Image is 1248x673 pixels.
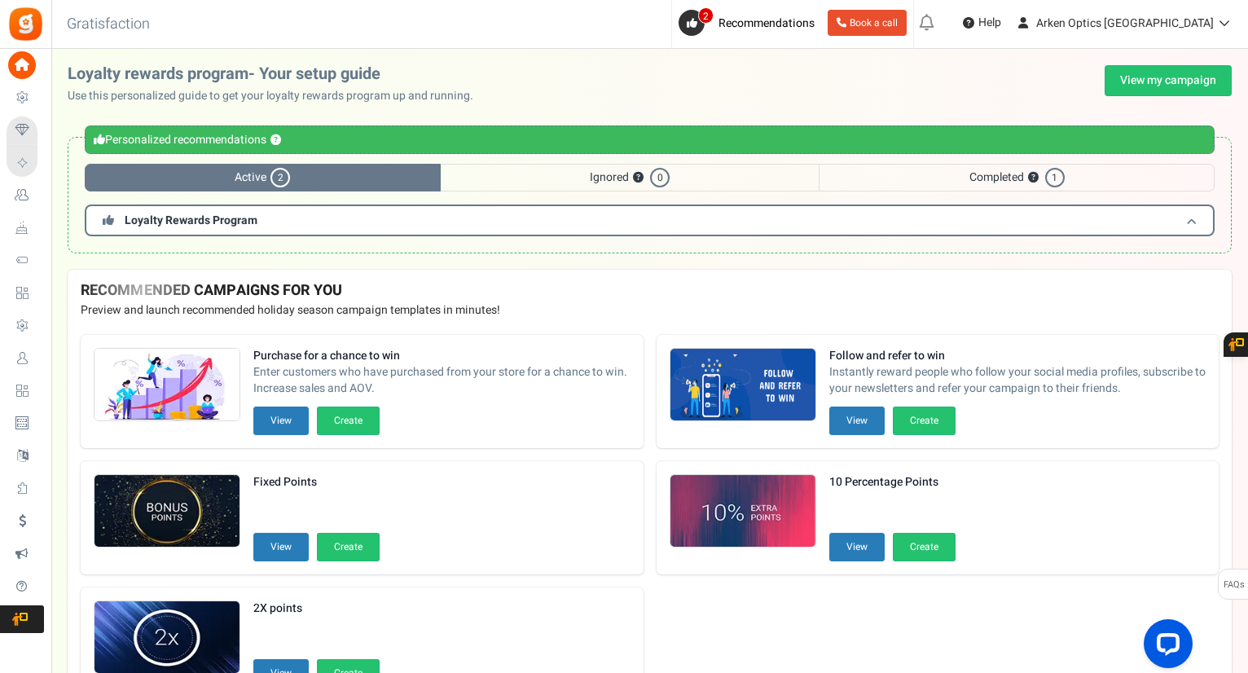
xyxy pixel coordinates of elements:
[670,349,815,422] img: Recommended Campaigns
[253,407,309,435] button: View
[670,475,815,548] img: Recommended Campaigns
[85,125,1215,154] div: Personalized recommendations
[829,364,1206,397] span: Instantly reward people who follow your social media profiles, subscribe to your newsletters and ...
[94,349,239,422] img: Recommended Campaigns
[317,533,380,561] button: Create
[94,475,239,548] img: Recommended Campaigns
[317,407,380,435] button: Create
[253,600,380,617] strong: 2X points
[85,164,441,191] span: Active
[441,164,820,191] span: Ignored
[1045,168,1065,187] span: 1
[1105,65,1232,96] a: View my campaign
[68,88,486,104] p: Use this personalized guide to get your loyalty rewards program up and running.
[893,533,956,561] button: Create
[270,168,290,187] span: 2
[1028,173,1039,183] button: ?
[819,164,1215,191] span: Completed
[956,10,1008,36] a: Help
[253,364,631,397] span: Enter customers who have purchased from your store for a chance to win. Increase sales and AOV.
[68,65,486,83] h2: Loyalty rewards program- Your setup guide
[81,283,1219,299] h4: RECOMMENDED CAMPAIGNS FOR YOU
[829,348,1206,364] strong: Follow and refer to win
[828,10,907,36] a: Book a call
[1223,570,1245,600] span: FAQs
[1036,15,1214,32] span: Arken Optics [GEOGRAPHIC_DATA]
[974,15,1001,31] span: Help
[718,15,815,32] span: Recommendations
[49,8,168,41] h3: Gratisfaction
[125,212,257,229] span: Loyalty Rewards Program
[650,168,670,187] span: 0
[698,7,714,24] span: 2
[7,6,44,42] img: Gratisfaction
[253,474,380,490] strong: Fixed Points
[829,474,956,490] strong: 10 Percentage Points
[253,533,309,561] button: View
[893,407,956,435] button: Create
[679,10,821,36] a: 2 Recommendations
[633,173,644,183] button: ?
[253,348,631,364] strong: Purchase for a chance to win
[829,407,885,435] button: View
[829,533,885,561] button: View
[81,302,1219,319] p: Preview and launch recommended holiday season campaign templates in minutes!
[270,135,281,146] button: ?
